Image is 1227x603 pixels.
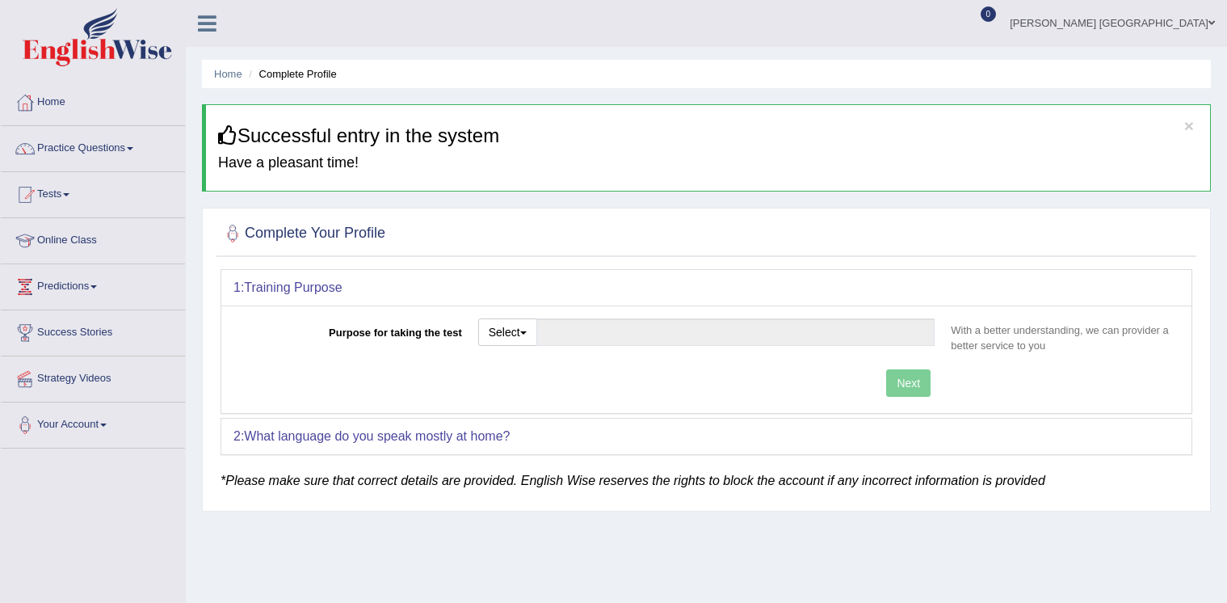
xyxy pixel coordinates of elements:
[221,474,1045,487] em: *Please make sure that correct details are provided. English Wise reserves the rights to block th...
[233,318,470,340] label: Purpose for taking the test
[244,429,510,443] b: What language do you speak mostly at home?
[1,356,185,397] a: Strategy Videos
[214,68,242,80] a: Home
[1184,117,1194,134] button: ×
[221,419,1191,454] div: 2:
[221,270,1191,306] div: 1:
[218,125,1198,146] h3: Successful entry in the system
[1,172,185,213] a: Tests
[218,155,1198,171] h4: Have a pleasant time!
[1,310,185,351] a: Success Stories
[478,318,537,346] button: Select
[1,264,185,305] a: Predictions
[1,403,185,443] a: Your Account
[1,218,185,259] a: Online Class
[1,126,185,167] a: Practice Questions
[221,221,385,246] h2: Complete Your Profile
[943,323,1179,353] p: With a better understanding, we can provider a better service to you
[1,80,185,120] a: Home
[245,66,336,82] li: Complete Profile
[981,6,997,22] span: 0
[244,280,342,294] b: Training Purpose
